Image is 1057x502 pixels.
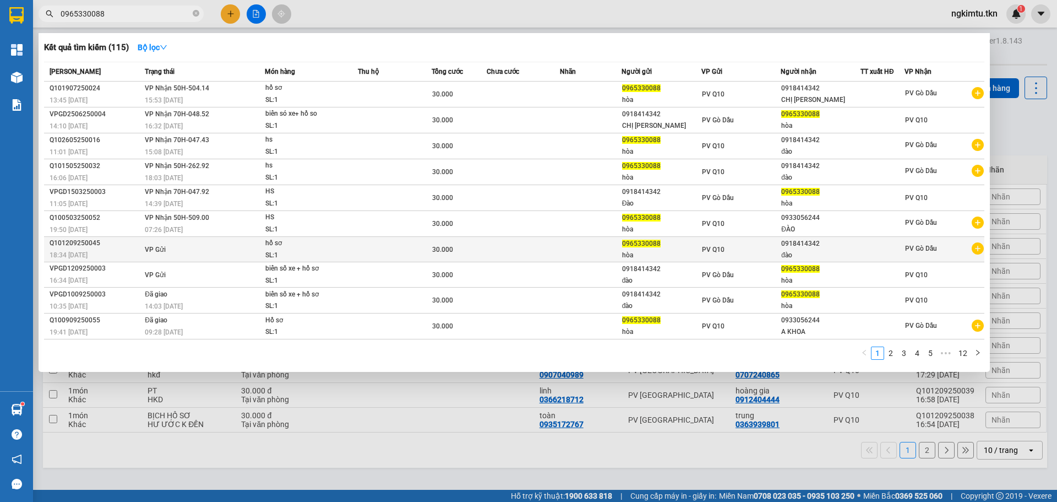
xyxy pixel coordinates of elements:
[924,347,937,360] li: 5
[50,303,88,310] span: 10:35 [DATE]
[265,120,348,132] div: SL: 1
[145,328,183,336] span: 09:28 [DATE]
[781,134,860,146] div: 0918414342
[622,186,701,198] div: 0918414342
[145,200,183,208] span: 14:39 [DATE]
[265,108,348,120] div: biển só xe+ hồ so
[858,347,871,360] button: left
[50,315,141,326] div: Q100909250055
[61,8,190,20] input: Tìm tên, số ĐT hoặc mã đơn
[358,68,379,75] span: Thu hộ
[781,83,860,94] div: 0918414342
[781,250,860,261] div: đào
[781,188,820,196] span: 0965330088
[622,250,701,261] div: hòa
[50,328,88,336] span: 19:41 [DATE]
[622,316,661,324] span: 0965330088
[265,212,348,224] div: HS
[145,174,183,182] span: 18:03 [DATE]
[265,146,348,158] div: SL: 1
[265,224,348,236] div: SL: 1
[145,303,183,310] span: 14:03 [DATE]
[905,68,931,75] span: VP Nhận
[972,242,984,255] span: plus-circle
[265,275,348,287] div: SL: 1
[937,347,955,360] span: •••
[781,172,860,183] div: đào
[145,122,183,130] span: 16:32 [DATE]
[701,68,722,75] span: VP Gửi
[905,271,928,279] span: PV Q10
[50,109,141,120] div: VPGD2506250004
[265,326,348,338] div: SL: 1
[702,90,724,98] span: PV Q10
[972,217,984,229] span: plus-circle
[622,214,661,222] span: 0965330088
[781,275,860,287] div: hòa
[11,44,23,56] img: dashboard-icon
[487,68,519,75] span: Chưa cước
[50,174,88,182] span: 16:06 [DATE]
[129,39,176,56] button: Bộ lọcdown
[50,148,88,156] span: 11:01 [DATE]
[560,68,576,75] span: Nhãn
[905,89,937,97] span: PV Gò Dầu
[265,160,348,172] div: hs
[622,120,701,132] div: CHỊ [PERSON_NAME]
[781,326,860,338] div: A KHOA
[781,238,860,250] div: 0918414342
[11,404,23,415] img: warehouse-icon
[781,120,860,132] div: hòa
[871,347,884,359] a: 1
[937,347,955,360] li: Next 5 Pages
[265,68,295,75] span: Món hàng
[924,347,936,359] a: 5
[265,94,348,106] div: SL: 1
[622,109,701,120] div: 0918414342
[972,165,984,177] span: plus-circle
[138,43,167,52] strong: Bộ lọc
[50,200,88,208] span: 11:05 [DATE]
[50,277,88,284] span: 16:34 [DATE]
[145,246,166,253] span: VP Gửi
[885,347,897,359] a: 2
[702,296,734,304] span: PV Gò Dầu
[432,220,453,228] span: 30.000
[46,10,53,18] span: search
[265,263,348,275] div: biển số xe + hồ sơ
[50,263,141,274] div: VPGD1209250003
[702,116,734,124] span: PV Gò Dầu
[702,322,724,330] span: PV Q10
[265,186,348,198] div: HS
[971,347,984,360] button: right
[12,454,22,465] span: notification
[50,186,141,198] div: VPGD1503250003
[622,240,661,247] span: 0965330088
[622,300,701,312] div: đào
[265,82,348,94] div: hồ sơ
[905,167,937,175] span: PV Gò Dầu
[622,146,701,158] div: hòa
[781,110,820,118] span: 0965330088
[622,84,661,92] span: 0965330088
[145,68,175,75] span: Trạng thái
[265,289,348,301] div: biển số xe + hồ sơ
[160,44,167,51] span: down
[145,271,166,279] span: VP Gửi
[432,90,453,98] span: 30.000
[905,296,928,304] span: PV Q10
[781,212,860,224] div: 0933056244
[702,194,734,202] span: PV Gò Dầu
[145,148,183,156] span: 15:08 [DATE]
[145,214,209,222] span: VP Nhận 50H-509.00
[145,136,209,144] span: VP Nhận 70H-047.43
[50,96,88,104] span: 13:45 [DATE]
[898,347,910,359] a: 3
[781,315,860,326] div: 0933056244
[955,347,971,359] a: 12
[781,146,860,158] div: đào
[622,275,701,287] div: đào
[432,68,463,75] span: Tổng cước
[622,162,661,170] span: 0965330088
[905,194,928,202] span: PV Q10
